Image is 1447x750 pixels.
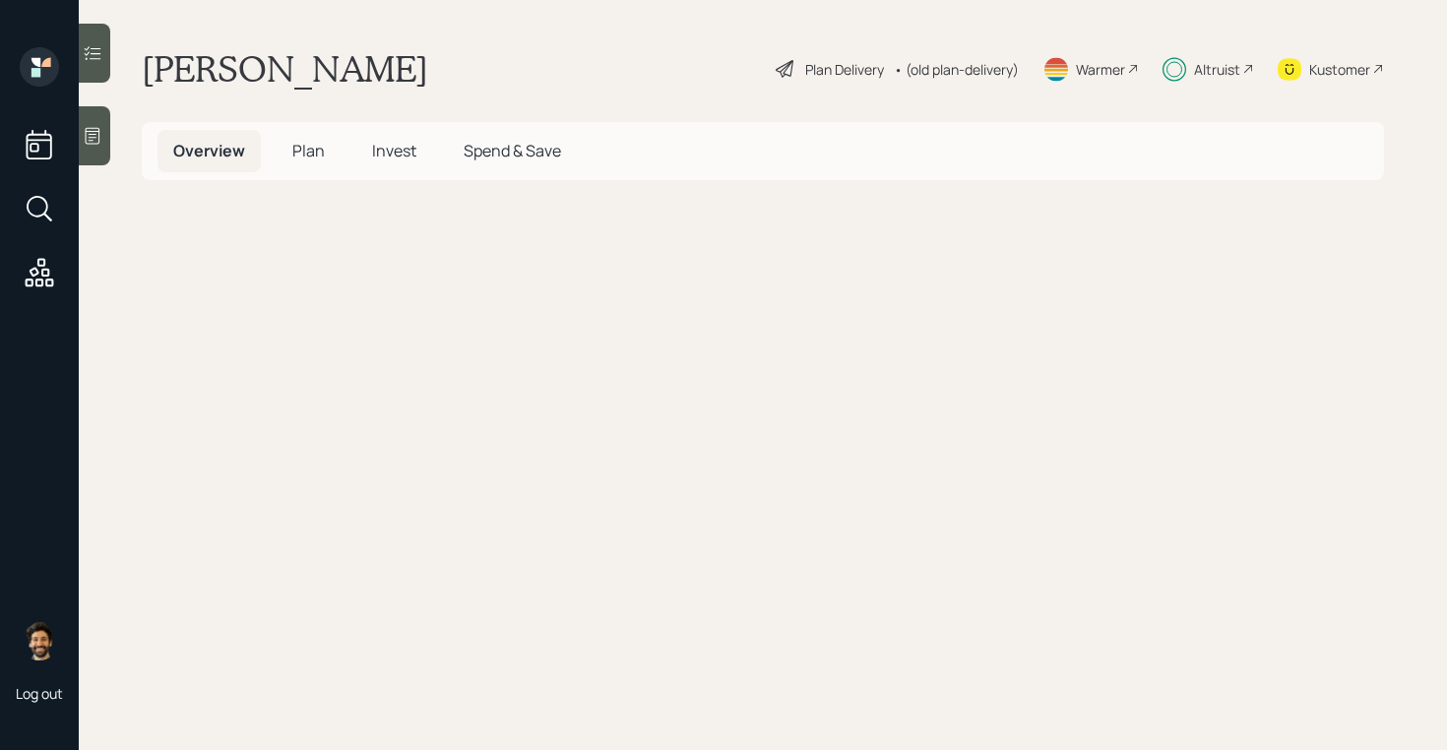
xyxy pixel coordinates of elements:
[372,140,416,161] span: Invest
[805,59,884,80] div: Plan Delivery
[1309,59,1370,80] div: Kustomer
[1194,59,1240,80] div: Altruist
[173,140,245,161] span: Overview
[142,47,428,91] h1: [PERSON_NAME]
[16,684,63,703] div: Log out
[20,621,59,660] img: eric-schwartz-headshot.png
[464,140,561,161] span: Spend & Save
[1076,59,1125,80] div: Warmer
[894,59,1019,80] div: • (old plan-delivery)
[292,140,325,161] span: Plan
